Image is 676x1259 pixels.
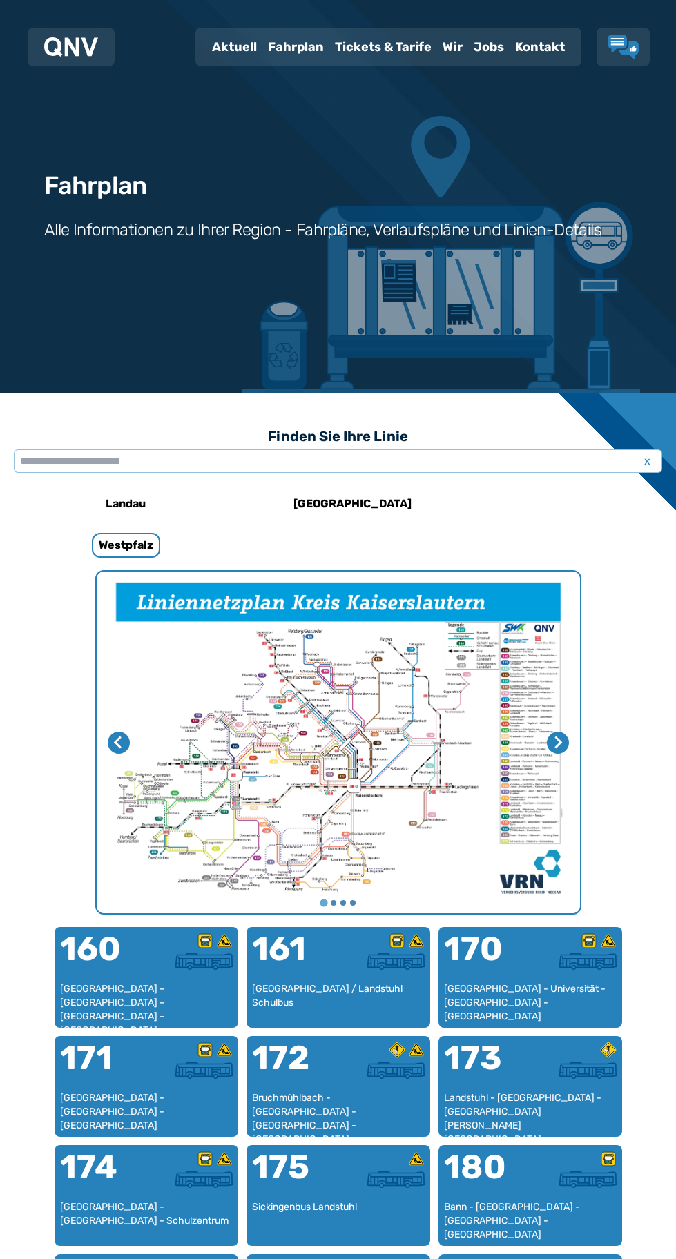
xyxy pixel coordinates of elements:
[329,29,437,65] a: Tickets & Tarife
[437,29,468,65] a: Wir
[44,219,601,241] h3: Alle Informationen zu Ihrer Region - Fahrpläne, Verlaufspläne und Linien-Details
[252,1091,425,1132] div: Bruchmühlbach - [GEOGRAPHIC_DATA] - [GEOGRAPHIC_DATA] - [GEOGRAPHIC_DATA] - [GEOGRAPHIC_DATA]
[97,572,580,913] li: 1 von 4
[60,1091,233,1132] div: [GEOGRAPHIC_DATA] - [GEOGRAPHIC_DATA] - [GEOGRAPHIC_DATA]
[60,982,233,1023] div: [GEOGRAPHIC_DATA] – [GEOGRAPHIC_DATA] – [GEOGRAPHIC_DATA] – [GEOGRAPHIC_DATA] – [GEOGRAPHIC_DATA]...
[175,1062,233,1079] img: Überlandbus
[175,953,233,970] img: Überlandbus
[559,1171,617,1188] img: Überlandbus
[320,899,327,906] button: Gehe zu Seite 1
[340,900,346,906] button: Gehe zu Seite 3
[547,732,569,754] button: Nächste Seite
[44,33,98,61] a: QNV Logo
[444,1042,530,1091] div: 173
[559,1062,617,1079] img: Überlandbus
[468,29,510,65] a: Jobs
[92,533,160,558] h6: Westpfalz
[510,29,570,65] a: Kontakt
[252,1151,338,1200] div: 175
[252,1042,338,1091] div: 172
[260,487,444,520] a: [GEOGRAPHIC_DATA]
[34,487,218,520] a: Landau
[444,1091,617,1132] div: Landstuhl - [GEOGRAPHIC_DATA] - [GEOGRAPHIC_DATA][PERSON_NAME][GEOGRAPHIC_DATA]
[252,1200,425,1241] div: Sickingenbus Landstuhl
[100,493,151,515] h6: Landau
[262,29,329,65] a: Fahrplan
[350,900,356,906] button: Gehe zu Seite 4
[108,732,130,754] button: Letzte Seite
[60,933,146,982] div: 160
[97,572,580,913] div: My Favorite Images
[608,35,639,59] a: Lob & Kritik
[60,1151,146,1200] div: 174
[44,172,146,199] h1: Fahrplan
[331,900,336,906] button: Gehe zu Seite 2
[44,37,98,57] img: QNV Logo
[14,421,662,451] h3: Finden Sie Ihre Linie
[367,1171,425,1188] img: Überlandbus
[444,1200,617,1241] div: Bann - [GEOGRAPHIC_DATA] - [GEOGRAPHIC_DATA] - [GEOGRAPHIC_DATA]
[97,572,580,913] img: Netzpläne Westpfalz Seite 1 von 4
[175,1171,233,1188] img: Überlandbus
[367,1062,425,1079] img: Überlandbus
[206,29,262,65] a: Aktuell
[60,1042,146,1091] div: 171
[637,453,657,469] span: x
[60,1200,233,1241] div: [GEOGRAPHIC_DATA] - [GEOGRAPHIC_DATA] - Schulzentrum
[444,1151,530,1200] div: 180
[288,493,417,515] h6: [GEOGRAPHIC_DATA]
[97,898,580,908] ul: Wählen Sie eine Seite zum Anzeigen
[444,982,617,1023] div: [GEOGRAPHIC_DATA] - Universität - [GEOGRAPHIC_DATA] - [GEOGRAPHIC_DATA]
[34,529,218,562] a: Westpfalz
[367,953,425,970] img: Überlandbus
[252,933,338,982] div: 161
[559,953,617,970] img: Überlandbus
[252,982,425,1023] div: [GEOGRAPHIC_DATA] / Landstuhl Schulbus
[444,933,530,982] div: 170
